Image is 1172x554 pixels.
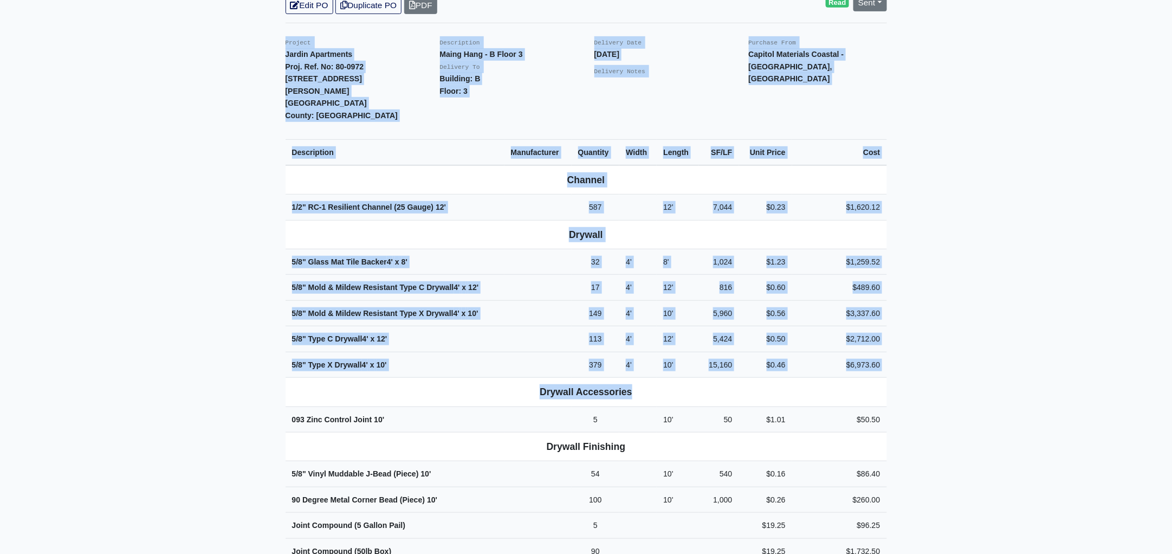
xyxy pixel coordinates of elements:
[663,495,673,504] span: 10'
[657,139,699,165] th: Length
[286,50,353,59] strong: Jardin Apartments
[377,334,387,343] span: 12'
[594,50,620,59] strong: [DATE]
[792,461,887,487] td: $86.40
[739,461,792,487] td: $0.16
[663,257,669,266] span: 8'
[370,360,374,369] span: x
[292,495,438,504] strong: 90 Degree Metal Corner Bead (Piece)
[371,334,375,343] span: x
[421,469,431,478] span: 10'
[739,352,792,378] td: $0.46
[739,487,792,513] td: $0.26
[572,275,620,301] td: 17
[572,352,620,378] td: 379
[572,195,620,221] td: 587
[663,283,673,292] span: 12'
[292,309,478,318] strong: 5/8" Mold & Mildew Resistant Type X Drywall
[699,195,739,221] td: 7,044
[387,257,393,266] span: 4'
[663,360,673,369] span: 10'
[572,487,620,513] td: 100
[699,352,739,378] td: 15,160
[663,309,673,318] span: 10'
[792,513,887,539] td: $96.25
[572,407,620,433] td: 5
[292,415,385,424] strong: 093 Zinc Control Joint
[286,74,362,95] strong: [STREET_ADDRESS][PERSON_NAME]
[567,175,605,185] b: Channel
[699,139,739,165] th: SF/LF
[663,469,673,478] span: 10'
[699,461,739,487] td: 540
[663,415,673,424] span: 10'
[292,203,446,211] strong: 1/2" RC-1 Resilient Channel (25 Gauge)
[440,87,468,95] strong: Floor: 3
[739,139,792,165] th: Unit Price
[699,249,739,275] td: 1,024
[792,249,887,275] td: $1,259.52
[572,513,620,539] td: 5
[792,352,887,378] td: $6,973.60
[440,50,523,59] strong: Maing Hang - B Floor 3
[626,283,632,292] span: 4'
[739,326,792,352] td: $0.50
[292,283,479,292] strong: 5/8" Mold & Mildew Resistant Type C Drywall
[547,441,626,452] b: Drywall Finishing
[454,309,459,318] span: 4'
[286,62,364,71] strong: Proj. Ref. No: 80-0972
[699,487,739,513] td: 1,000
[292,257,408,266] strong: 5/8" Glass Mat Tile Backer
[594,40,642,46] small: Delivery Date
[377,360,387,369] span: 10'
[792,300,887,326] td: $3,337.60
[374,415,384,424] span: 10'
[626,309,632,318] span: 4'
[454,283,460,292] span: 4'
[572,249,620,275] td: 32
[362,360,368,369] span: 4'
[792,326,887,352] td: $2,712.00
[594,68,646,75] small: Delivery Notes
[462,283,467,292] span: x
[569,229,603,240] b: Drywall
[292,521,406,530] strong: Joint Compound (5 Gallon Pail)
[292,334,387,343] strong: 5/8" Type C Drywall
[792,407,887,433] td: $50.50
[286,40,311,46] small: Project
[739,407,792,433] td: $1.01
[286,99,367,107] strong: [GEOGRAPHIC_DATA]
[427,495,437,504] span: 10'
[699,275,739,301] td: 816
[572,461,620,487] td: 54
[362,334,368,343] span: 4'
[402,257,407,266] span: 8'
[572,139,620,165] th: Quantity
[286,139,504,165] th: Description
[663,334,673,343] span: 12'
[699,300,739,326] td: 5,960
[468,309,478,318] span: 10'
[619,139,657,165] th: Width
[626,334,632,343] span: 4'
[462,309,466,318] span: x
[739,300,792,326] td: $0.56
[792,275,887,301] td: $489.60
[468,283,478,292] span: 12'
[739,513,792,539] td: $19.25
[792,195,887,221] td: $1,620.12
[626,257,632,266] span: 4'
[739,275,792,301] td: $0.60
[395,257,399,266] span: x
[739,195,792,221] td: $0.23
[792,139,887,165] th: Cost
[749,48,887,85] p: Capitol Materials Coastal - [GEOGRAPHIC_DATA], [GEOGRAPHIC_DATA]
[286,111,398,120] strong: County: [GEOGRAPHIC_DATA]
[292,469,431,478] strong: 5/8" Vinyl Muddable J-Bead (Piece)
[292,360,387,369] strong: 5/8" Type X Drywall
[440,40,480,46] small: Description
[792,487,887,513] td: $260.00
[626,360,632,369] span: 4'
[572,300,620,326] td: 149
[540,386,632,397] b: Drywall Accessories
